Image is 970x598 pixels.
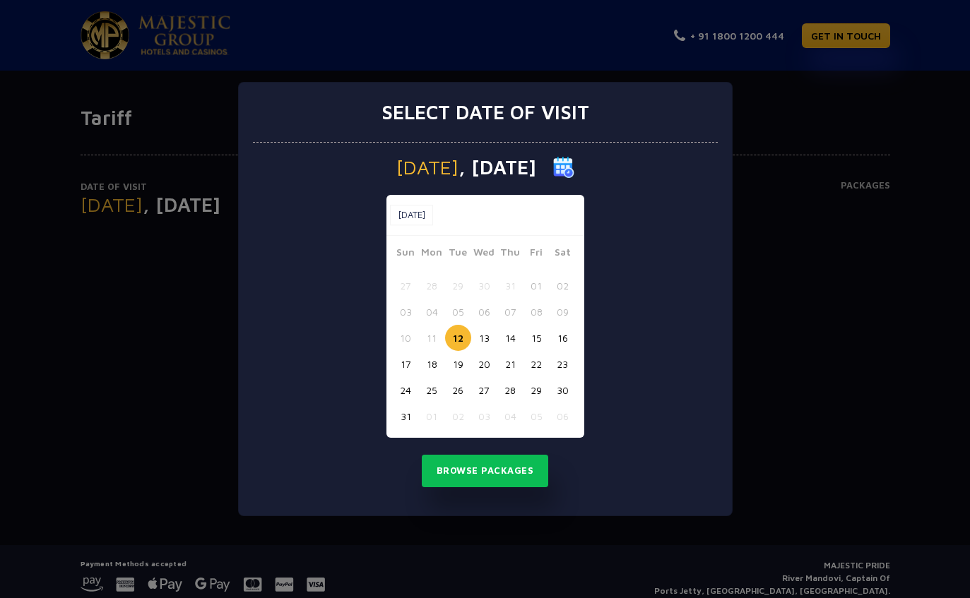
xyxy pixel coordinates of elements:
[471,273,497,299] button: 30
[393,299,419,325] button: 03
[445,377,471,403] button: 26
[471,299,497,325] button: 06
[497,244,524,264] span: Thu
[445,299,471,325] button: 05
[393,403,419,429] button: 31
[419,325,445,351] button: 11
[390,205,433,226] button: [DATE]
[497,299,524,325] button: 07
[393,325,419,351] button: 10
[422,455,549,487] button: Browse Packages
[419,273,445,299] button: 28
[553,157,574,178] img: calender icon
[524,403,550,429] button: 05
[471,351,497,377] button: 20
[550,403,576,429] button: 06
[524,244,550,264] span: Fri
[550,325,576,351] button: 16
[445,403,471,429] button: 02
[524,377,550,403] button: 29
[524,351,550,377] button: 22
[393,273,419,299] button: 27
[497,403,524,429] button: 04
[471,325,497,351] button: 13
[471,403,497,429] button: 03
[419,299,445,325] button: 04
[445,325,471,351] button: 12
[419,244,445,264] span: Mon
[445,244,471,264] span: Tue
[550,351,576,377] button: 23
[393,244,419,264] span: Sun
[393,377,419,403] button: 24
[550,244,576,264] span: Sat
[524,299,550,325] button: 08
[550,273,576,299] button: 02
[396,157,459,177] span: [DATE]
[524,273,550,299] button: 01
[419,403,445,429] button: 01
[393,351,419,377] button: 17
[445,273,471,299] button: 29
[497,325,524,351] button: 14
[550,377,576,403] button: 30
[459,157,536,177] span: , [DATE]
[497,351,524,377] button: 21
[471,377,497,403] button: 27
[419,377,445,403] button: 25
[419,351,445,377] button: 18
[524,325,550,351] button: 15
[550,299,576,325] button: 09
[497,377,524,403] button: 28
[445,351,471,377] button: 19
[497,273,524,299] button: 31
[382,100,589,124] h3: Select date of visit
[471,244,497,264] span: Wed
